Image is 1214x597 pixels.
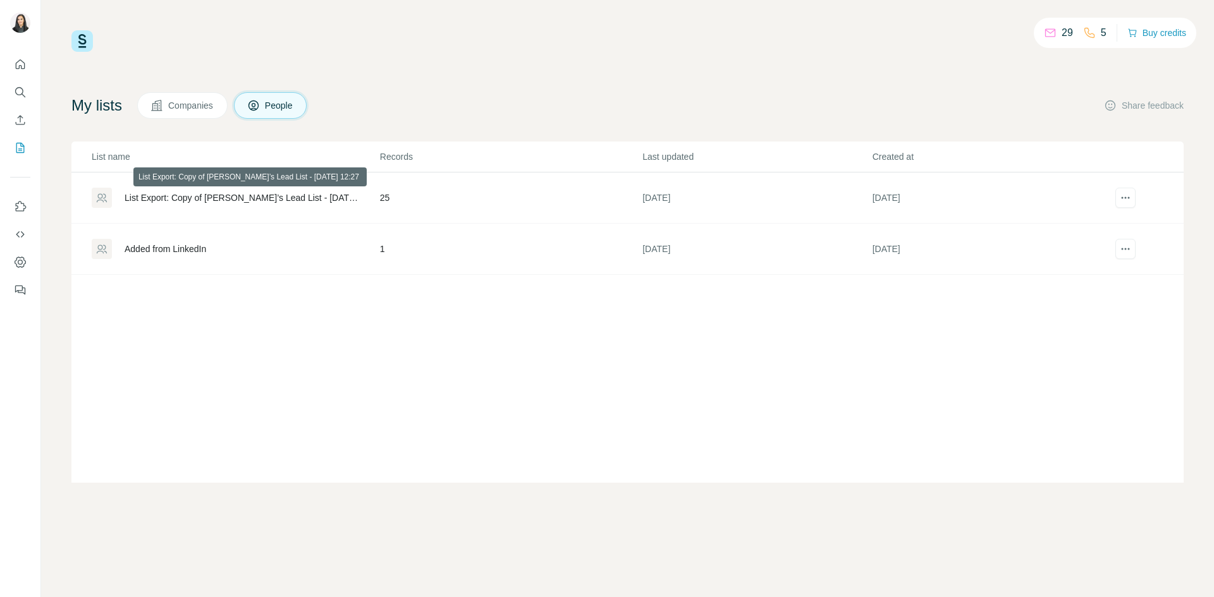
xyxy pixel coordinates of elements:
[10,81,30,104] button: Search
[1062,25,1073,40] p: 29
[1101,25,1107,40] p: 5
[379,172,642,224] td: 25
[92,150,379,163] p: List name
[642,150,871,163] p: Last updated
[1115,239,1136,259] button: actions
[1127,24,1186,42] button: Buy credits
[10,13,30,33] img: Avatar
[1104,99,1184,112] button: Share feedback
[642,172,871,224] td: [DATE]
[71,95,122,116] h4: My lists
[379,224,642,275] td: 1
[10,279,30,301] button: Feedback
[10,223,30,246] button: Use Surfe API
[125,191,359,204] div: List Export: Copy of [PERSON_NAME]’s Lead List - [DATE] 12:27
[168,99,214,112] span: Companies
[642,224,871,275] td: [DATE]
[10,53,30,76] button: Quick start
[265,99,294,112] span: People
[1115,188,1136,208] button: actions
[71,30,93,52] img: Surfe Logo
[125,243,206,255] div: Added from LinkedIn
[380,150,641,163] p: Records
[872,172,1101,224] td: [DATE]
[872,224,1101,275] td: [DATE]
[10,195,30,218] button: Use Surfe on LinkedIn
[10,251,30,274] button: Dashboard
[873,150,1101,163] p: Created at
[10,136,30,159] button: My lists
[10,109,30,131] button: Enrich CSV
